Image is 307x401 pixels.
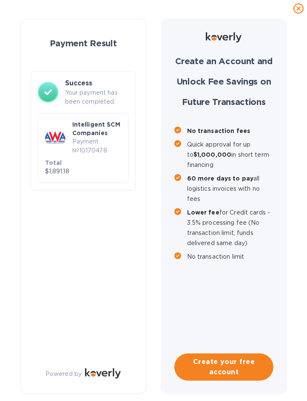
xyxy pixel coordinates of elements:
[45,167,86,176] p: $1,891.18
[193,151,231,158] b: $1,000,000
[187,175,254,182] b: 60 more days to pay
[187,173,274,204] p: all logistics invoices with no fees
[45,159,62,166] b: Total
[187,207,274,248] p: for Credit cards - 3.5% processing fee (No transaction limit, funds delivered same day)
[187,209,219,216] b: Lower fee
[72,120,122,137] p: Intelligent SCM Companies
[65,88,129,106] p: Your payment has been completed.
[181,357,267,377] span: Create your free account
[187,139,274,170] p: Quick approval for up to in short term financing
[45,370,82,378] p: Powered by
[72,137,122,155] p: Payment № 10170478
[85,368,121,378] img: Logo
[206,32,242,42] img: Logo
[34,33,133,54] h1: Payment Result
[174,353,274,381] button: Create your free account
[65,78,129,88] h3: Success
[187,127,250,134] b: No transaction fees
[174,51,274,112] h1: Create an Account and Unlock Fee Savings on Future Transactions
[187,251,274,262] p: No transaction limit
